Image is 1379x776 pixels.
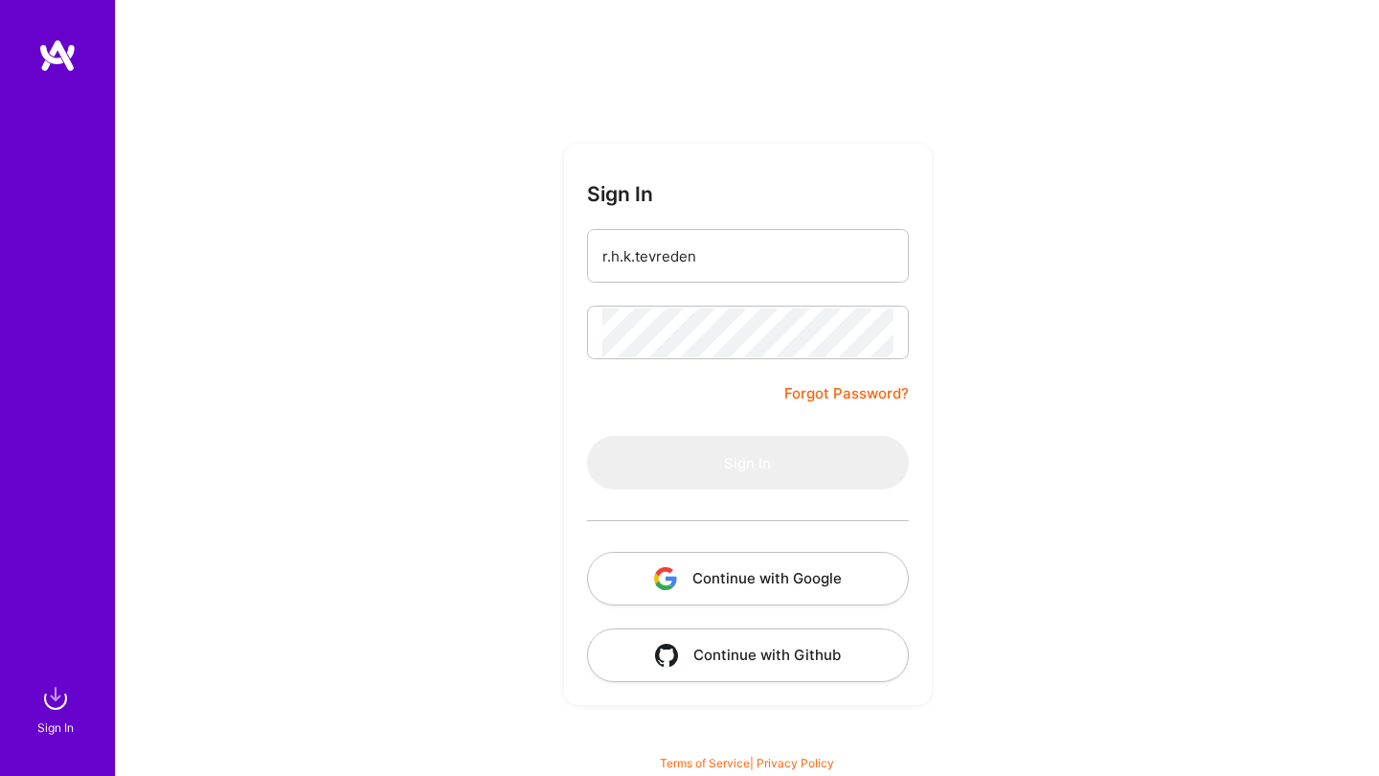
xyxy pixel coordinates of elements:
[587,182,653,206] h3: Sign In
[655,644,678,667] img: icon
[587,628,909,682] button: Continue with Github
[38,38,77,73] img: logo
[757,756,834,770] a: Privacy Policy
[654,567,677,590] img: icon
[784,382,909,405] a: Forgot Password?
[660,756,750,770] a: Terms of Service
[602,232,893,281] input: Email...
[37,718,74,738] div: Sign In
[587,552,909,605] button: Continue with Google
[36,679,75,718] img: sign in
[587,436,909,490] button: Sign In
[115,719,1379,766] div: © 2025 ATeams Inc., All rights reserved.
[660,756,834,770] span: |
[40,679,75,738] a: sign inSign In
